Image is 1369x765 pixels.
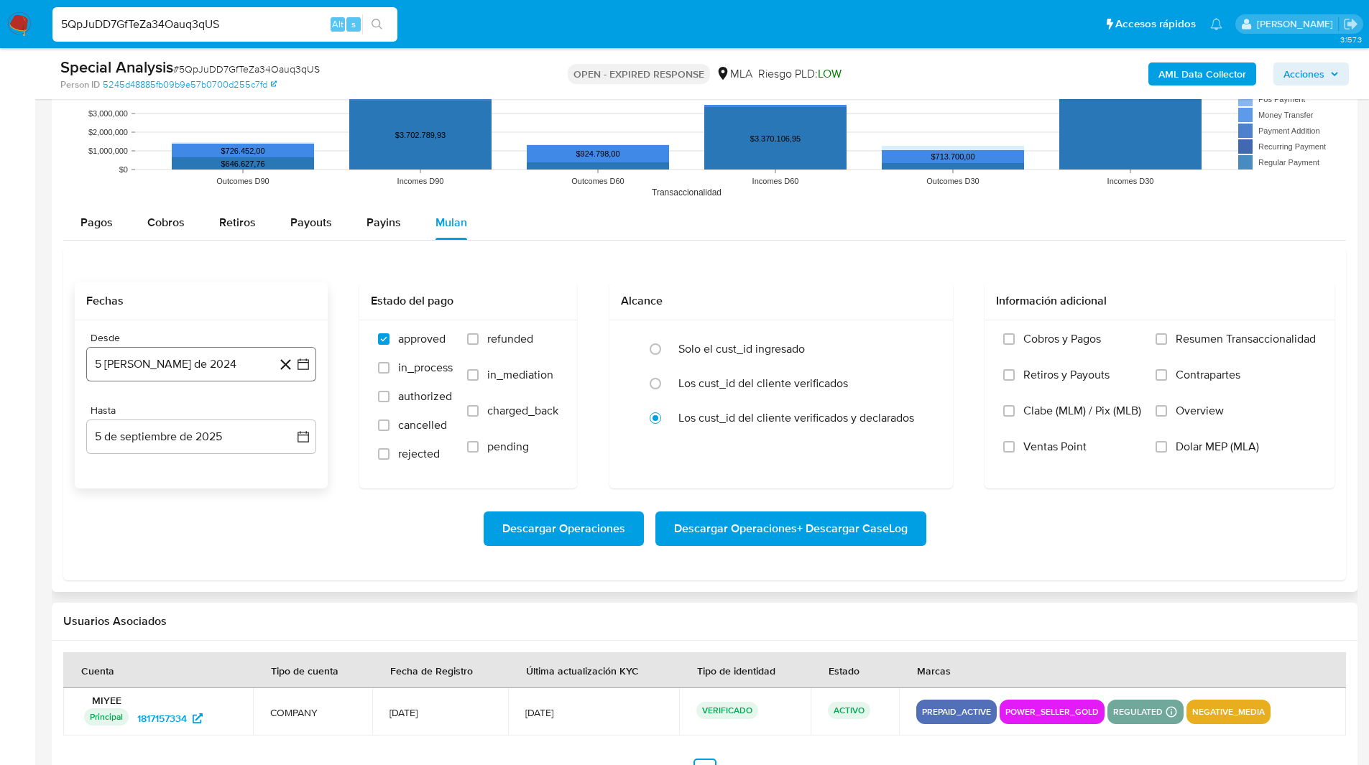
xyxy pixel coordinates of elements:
b: Person ID [60,78,100,91]
a: 5245d48885fb09b9e57b0700d255c7fd [103,78,277,91]
b: AML Data Collector [1158,62,1246,85]
span: 3.157.3 [1340,34,1362,45]
h2: Usuarios Asociados [63,614,1346,629]
button: search-icon [362,14,392,34]
span: s [351,17,356,31]
span: Alt [332,17,344,31]
p: matiasagustin.white@mercadolibre.com [1257,17,1338,31]
span: Riesgo PLD: [758,66,842,82]
span: # 5QpJuDD7GfTeZa34Oauq3qUS [173,62,320,76]
button: AML Data Collector [1148,62,1256,85]
a: Salir [1343,17,1358,32]
span: Accesos rápidos [1115,17,1196,32]
p: OPEN - EXPIRED RESPONSE [568,64,710,84]
button: Acciones [1273,62,1349,85]
div: MLA [716,66,752,82]
span: LOW [818,65,842,82]
b: Special Analysis [60,55,173,78]
span: Acciones [1283,62,1324,85]
input: Buscar usuario o caso... [52,15,397,34]
a: Notificaciones [1210,18,1222,30]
